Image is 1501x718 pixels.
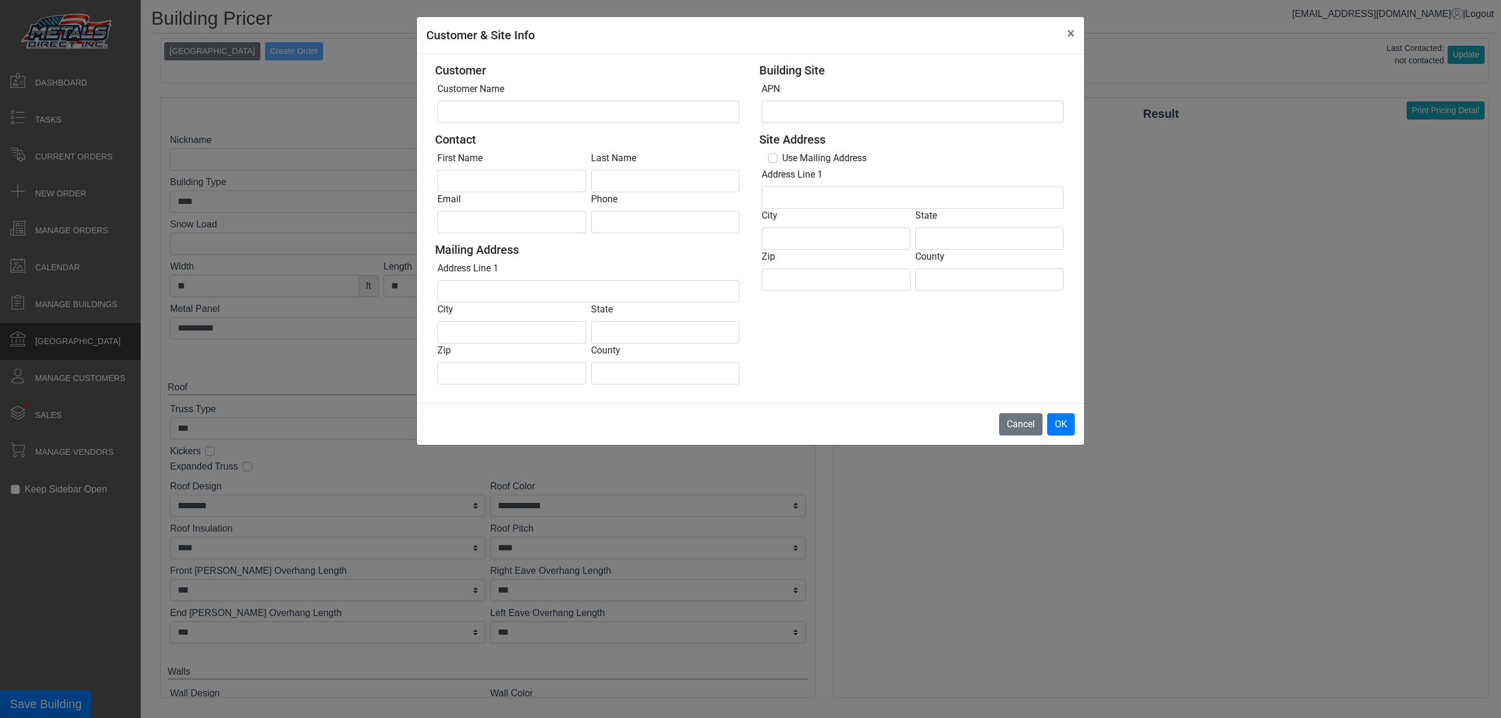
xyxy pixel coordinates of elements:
[762,250,775,264] label: Zip
[1058,17,1084,50] button: Close
[759,132,1066,147] h5: Site Address
[762,209,777,223] label: City
[762,168,823,182] label: Address Line 1
[437,343,451,358] label: Zip
[999,413,1042,435] button: Cancel
[435,243,742,257] h5: Mailing Address
[437,151,483,165] label: First Name
[915,209,937,223] label: State
[437,302,453,317] label: City
[762,82,780,96] label: APN
[426,26,535,44] h5: Customer & Site Info
[591,343,620,358] label: County
[591,192,617,206] label: Phone
[437,82,504,96] label: Customer Name
[437,192,461,206] label: Email
[915,250,945,264] label: County
[591,302,613,317] label: State
[759,63,1066,77] h5: Building Site
[782,151,867,165] label: Use Mailing Address
[435,63,742,77] h5: Customer
[437,261,498,275] label: Address Line 1
[435,132,742,147] h5: Contact
[1047,413,1075,435] button: OK
[591,151,636,165] label: Last Name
